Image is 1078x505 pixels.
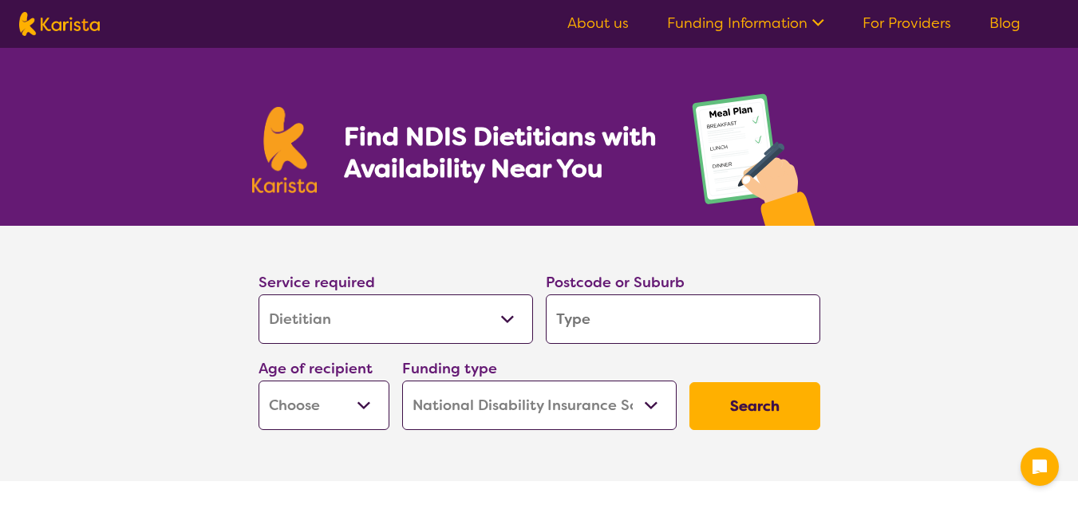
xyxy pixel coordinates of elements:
[689,382,820,430] button: Search
[546,273,685,292] label: Postcode or Suburb
[567,14,629,33] a: About us
[667,14,824,33] a: Funding Information
[863,14,951,33] a: For Providers
[989,14,1021,33] a: Blog
[344,120,659,184] h1: Find NDIS Dietitians with Availability Near You
[19,12,100,36] img: Karista logo
[259,273,375,292] label: Service required
[402,359,497,378] label: Funding type
[687,86,827,226] img: dietitian
[252,107,318,193] img: Karista logo
[259,359,373,378] label: Age of recipient
[546,294,820,344] input: Type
